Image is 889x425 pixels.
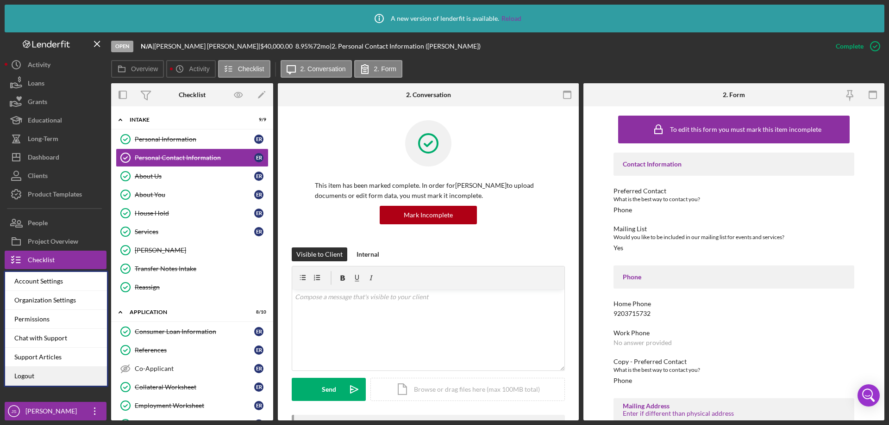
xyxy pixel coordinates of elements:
div: [PERSON_NAME] [23,402,83,423]
div: Contact Information [623,160,845,168]
a: Personal Contact InformationER [116,148,269,167]
div: Transfer Notes Intake [135,265,268,272]
div: E R [254,401,263,410]
div: Intake [130,117,243,123]
button: Checklist [218,60,270,78]
a: House HoldER [116,204,269,222]
div: 72 mo [313,43,330,50]
a: Logout [5,367,107,386]
button: Dashboard [5,148,106,166]
div: Application [130,309,243,315]
div: | [141,43,154,50]
a: Consumer Loan InformationER [116,322,269,341]
button: Internal [352,247,384,261]
button: Educational [5,111,106,129]
div: $40,000.00 [260,43,295,50]
div: No answer provided [614,339,672,346]
div: Reassign [135,283,268,291]
div: History [28,269,50,290]
div: E R [254,209,263,218]
div: Loans [28,74,44,95]
div: Home Phone [614,300,854,308]
a: Support Articles [5,348,107,367]
a: Personal InformationER [116,130,269,148]
div: Checklist [28,251,55,271]
a: History [5,269,106,288]
button: Checklist [5,251,106,269]
a: Co-ApplicantER [116,359,269,378]
div: E R [254,172,263,181]
div: 2. Form [723,91,745,99]
div: Visible to Client [296,247,343,261]
a: Collateral WorksheetER [116,378,269,396]
div: E R [254,153,263,162]
a: About UsER [116,167,269,185]
div: Services [135,228,254,235]
button: 2. Form [354,60,402,78]
div: E R [254,135,263,144]
div: What is the best way to contact you? [614,195,854,204]
div: Phone [623,273,845,281]
div: Long-Term [28,129,58,150]
button: Clients [5,166,106,185]
button: People [5,214,106,232]
div: Activity [28,55,50,76]
button: Grants [5,92,106,111]
button: JS[PERSON_NAME] [5,402,106,420]
div: House Hold [135,209,254,217]
div: Copy - Preferred Contact [614,358,854,365]
div: Mailing Address [623,402,845,410]
text: JS [11,409,16,414]
div: Dashboard [28,148,59,169]
div: 9 / 9 [250,117,266,123]
b: N/A [141,42,152,50]
button: Product Templates [5,185,106,203]
div: Work Phone [614,329,854,337]
div: Educational [28,111,62,132]
div: Project Overview [28,232,78,253]
label: 2. Conversation [301,65,346,73]
a: [PERSON_NAME] [116,241,269,259]
div: Enter if different than physical address [623,410,845,417]
button: Activity [5,55,106,74]
div: E R [254,345,263,355]
p: This item has been marked complete. In order for [PERSON_NAME] to upload documents or edit form d... [315,180,542,201]
div: 8.95 % [295,43,313,50]
button: Complete [826,37,884,55]
a: Employment WorksheetER [116,396,269,415]
div: People [28,214,48,234]
div: A new version of lenderfit is available. [368,7,521,30]
div: Complete [836,37,864,55]
div: Phone [614,377,632,384]
button: Visible to Client [292,247,347,261]
div: Personal Information [135,136,254,143]
div: Mark Incomplete [404,206,453,224]
button: Long-Term [5,129,106,148]
div: E R [254,364,263,373]
label: Checklist [238,65,264,73]
button: Project Overview [5,232,106,251]
div: About You [135,191,254,198]
div: E R [254,190,263,199]
a: ServicesER [116,222,269,241]
label: Overview [131,65,158,73]
div: [PERSON_NAME] [PERSON_NAME] | [154,43,260,50]
div: Employment Worksheet [135,402,254,409]
div: Phone [614,206,632,214]
div: 9203715732 [614,310,651,317]
div: References [135,346,254,354]
a: Loans [5,74,106,92]
div: About Us [135,172,254,180]
div: To edit this form you must mark this item incomplete [670,126,821,133]
div: Clients [28,166,48,187]
div: Send [322,378,336,401]
label: 2. Form [374,65,396,73]
div: Yes [614,244,623,252]
div: Personal Contact Information [135,154,254,161]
